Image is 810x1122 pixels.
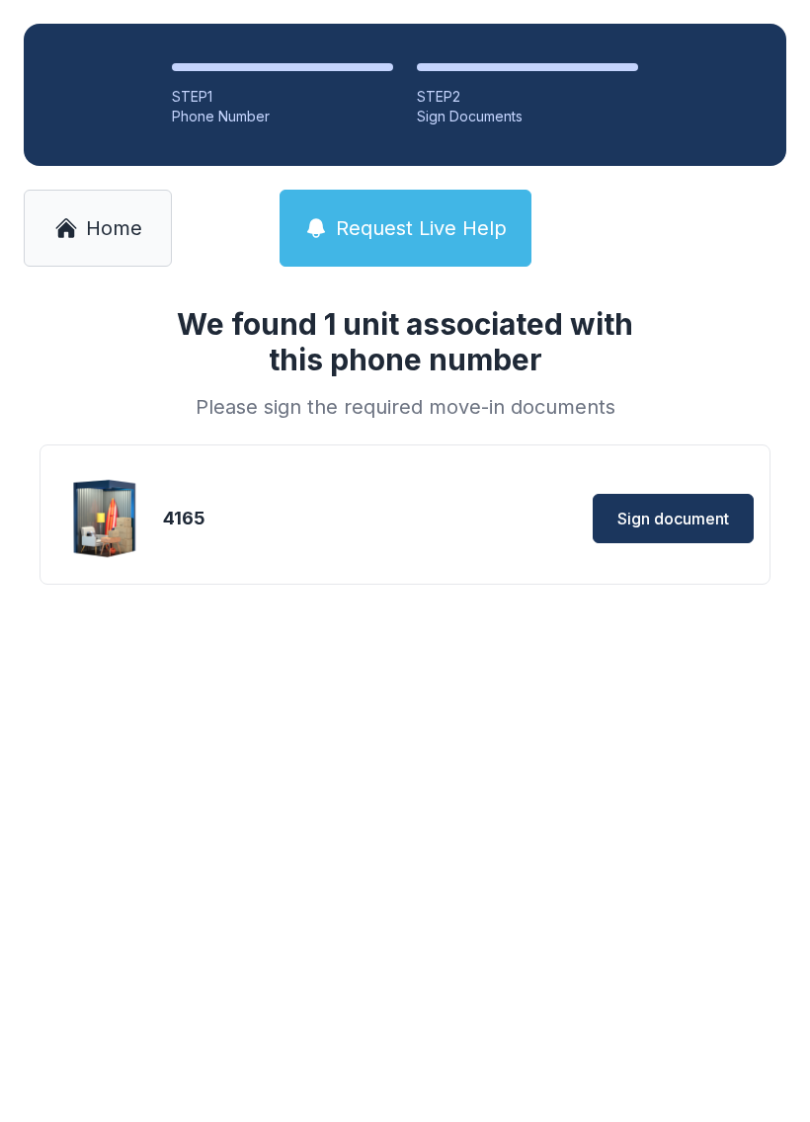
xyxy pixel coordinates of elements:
div: 4165 [163,505,400,532]
span: Sign document [617,507,729,530]
span: Home [86,214,142,242]
div: Please sign the required move-in documents [152,393,658,421]
div: Phone Number [172,107,393,126]
div: STEP 1 [172,87,393,107]
h1: We found 1 unit associated with this phone number [152,306,658,377]
div: STEP 2 [417,87,638,107]
span: Request Live Help [336,214,507,242]
div: Sign Documents [417,107,638,126]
